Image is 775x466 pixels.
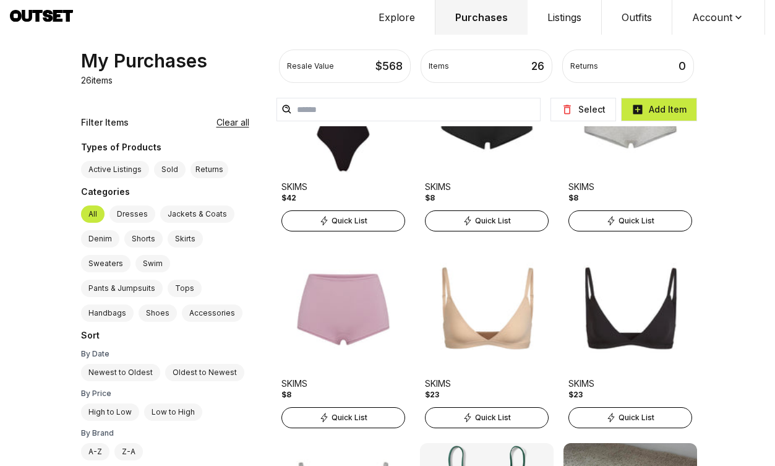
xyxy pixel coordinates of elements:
[563,246,697,373] img: Product Image
[81,255,131,272] label: Sweaters
[568,390,583,400] div: $23
[679,58,686,75] div: 0
[276,246,410,373] img: Product Image
[81,329,249,344] div: Sort
[287,61,334,71] div: Resale Value
[420,405,554,428] a: Quick List
[568,181,692,193] div: SKIMS
[425,378,549,390] div: SKIMS
[81,304,134,322] label: Handbags
[81,403,139,421] label: High to Low
[81,349,249,359] div: By Date
[375,58,403,75] div: $ 568
[420,208,554,231] a: Quick List
[563,405,697,428] a: Quick List
[168,280,202,297] label: Tops
[109,205,155,223] label: Dresses
[81,74,113,87] p: 26 items
[420,246,554,373] img: Product Image
[154,161,186,178] label: Sold
[81,186,249,201] div: Categories
[568,193,578,203] div: $8
[135,255,170,272] label: Swim
[568,378,692,390] div: SKIMS
[276,50,410,231] a: Product ImageSKIMS$42Quick List
[563,246,697,428] a: Product ImageSKIMS$23Quick List
[168,230,203,248] label: Skirts
[139,304,177,322] label: Shoes
[191,161,228,178] button: Returns
[425,181,549,193] div: SKIMS
[165,364,244,381] label: Oldest to Newest
[281,378,405,390] div: SKIMS
[550,98,616,121] button: Select
[81,50,207,72] div: My Purchases
[144,403,202,421] label: Low to High
[81,280,163,297] label: Pants & Jumpsuits
[81,389,249,399] div: By Price
[81,141,249,156] div: Types of Products
[420,50,554,231] a: Product ImageSKIMS$8Quick List
[124,230,163,248] label: Shorts
[276,246,410,428] a: Product ImageSKIMS$8Quick List
[332,216,367,226] span: Quick List
[160,205,234,223] label: Jackets & Coats
[531,58,544,75] div: 26
[475,413,511,423] span: Quick List
[281,193,296,203] div: $42
[114,443,143,460] label: Z-A
[563,50,697,231] a: Product ImageSKIMS$8Quick List
[281,181,405,193] div: SKIMS
[429,61,449,71] div: Items
[475,216,511,226] span: Quick List
[420,246,554,428] a: Product ImageSKIMS$23Quick List
[216,116,249,129] button: Clear all
[276,405,410,428] a: Quick List
[81,116,129,129] div: Filter Items
[563,208,697,231] a: Quick List
[81,205,105,223] label: All
[81,364,160,381] label: Newest to Oldest
[332,413,367,423] span: Quick List
[276,208,410,231] a: Quick List
[621,98,697,121] button: Add Item
[619,216,654,226] span: Quick List
[81,443,109,460] label: A-Z
[81,161,149,178] label: Active Listings
[425,390,439,400] div: $23
[570,61,598,71] div: Returns
[425,193,435,203] div: $8
[619,413,654,423] span: Quick List
[81,230,119,248] label: Denim
[81,428,249,438] div: By Brand
[281,390,291,400] div: $8
[182,304,242,322] label: Accessories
